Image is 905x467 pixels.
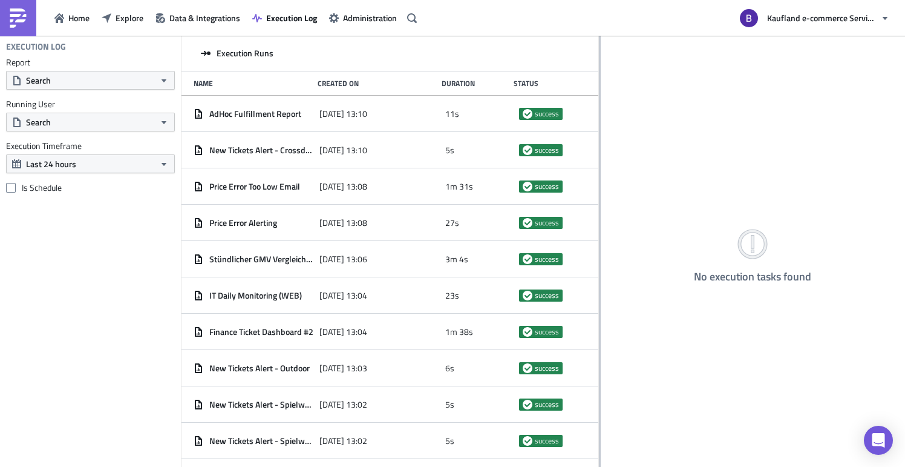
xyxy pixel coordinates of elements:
span: 1m 31s [445,181,473,192]
img: Avatar [739,8,759,28]
label: Is Schedule [6,182,175,193]
span: 27s [445,217,459,228]
label: Execution Timeframe [6,141,175,151]
span: success [523,254,532,264]
span: 23s [445,290,459,301]
span: New Tickets Alert - Crossdock [209,145,313,156]
span: success [523,436,532,446]
div: Open Intercom Messenger [864,426,893,455]
button: Home [48,8,96,27]
span: 11s [445,108,459,119]
span: success [535,145,559,155]
span: Search [26,74,51,87]
span: [DATE] 13:02 [319,399,367,410]
span: 5s [445,436,454,446]
span: success [535,254,559,264]
span: success [523,363,532,373]
button: Search [6,113,175,131]
label: Report [6,57,175,68]
span: [DATE] 13:03 [319,363,367,374]
span: success [535,400,559,409]
span: [DATE] 13:06 [319,254,367,265]
button: Search [6,71,175,90]
button: Last 24 hours [6,154,175,173]
span: New Tickets Alert - Outdoor [209,363,310,374]
label: Running User [6,99,175,110]
span: Finance Ticket Dashboard #2 [209,326,313,337]
span: Search [26,116,51,128]
span: success [535,218,559,228]
span: [DATE] 13:04 [319,326,367,337]
span: Execution Log [266,12,317,24]
span: success [523,109,532,119]
span: Kaufland e-commerce Services GmbH & Co. KG [767,12,876,24]
span: success [535,436,559,446]
span: [DATE] 13:10 [319,108,367,119]
button: Explore [96,8,149,27]
span: success [535,109,559,119]
span: Price Error Alerting [209,217,277,228]
span: success [523,400,532,409]
span: [DATE] 13:04 [319,290,367,301]
span: Home [68,12,90,24]
button: Kaufland e-commerce Services GmbH & Co. KG [733,5,896,31]
span: 6s [445,363,454,374]
span: Last 24 hours [26,157,76,170]
span: 3m 4s [445,254,468,265]
span: Data & Integrations [169,12,240,24]
span: [DATE] 13:10 [319,145,367,156]
span: success [523,218,532,228]
span: Execution Runs [217,48,273,59]
h4: Execution Log [6,41,66,52]
span: AdHoc Fulfillment Report [209,108,301,119]
span: success [535,182,559,191]
span: New Tickets Alert - Spielwaren/Toys [209,436,313,446]
span: success [523,327,532,337]
span: success [535,327,559,337]
span: success [535,291,559,300]
span: success [523,291,532,300]
div: Duration [442,79,508,88]
div: Created On [318,79,436,88]
span: 5s [445,145,454,156]
div: Status [514,79,580,88]
span: IT Daily Monitoring (WEB) [209,290,302,301]
span: 5s [445,399,454,410]
span: New Tickets Alert - Spielwaren/Toys [209,399,313,410]
img: PushMetrics [8,8,28,28]
span: success [523,182,532,191]
span: Explore [116,12,143,24]
span: [DATE] 13:08 [319,181,367,192]
button: Administration [323,8,403,27]
span: [DATE] 13:08 [319,217,367,228]
span: [DATE] 13:02 [319,436,367,446]
span: 1m 38s [445,326,473,337]
button: Data & Integrations [149,8,246,27]
span: Administration [343,12,397,24]
button: Execution Log [246,8,323,27]
span: success [523,145,532,155]
span: success [535,363,559,373]
h4: No execution tasks found [694,271,811,283]
span: Price Error Too Low Email [209,181,300,192]
div: Name [194,79,312,88]
span: Stündlicher GMV Vergleich (copy) [209,254,313,265]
